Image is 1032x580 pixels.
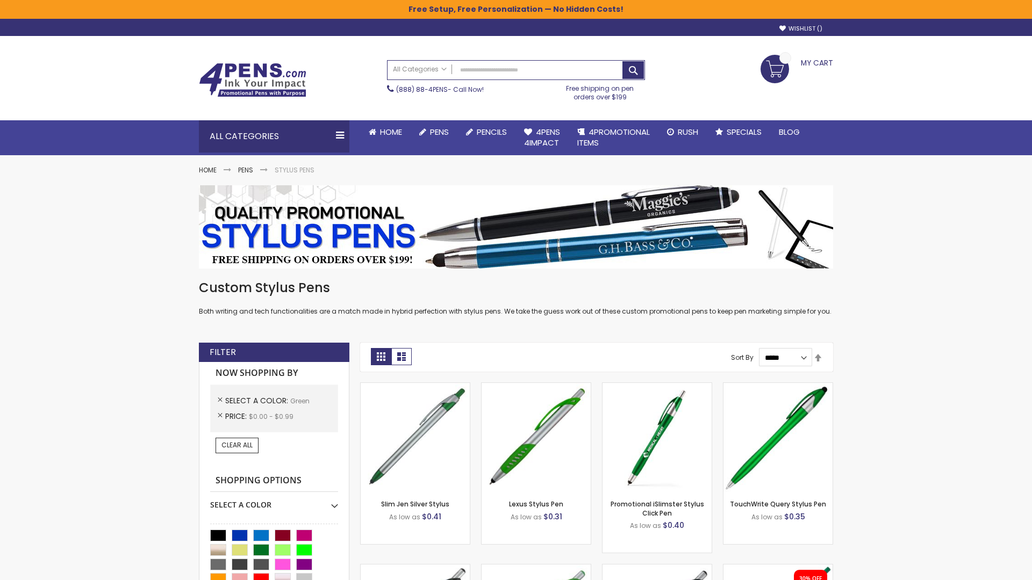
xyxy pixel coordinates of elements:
[275,165,314,175] strong: Stylus Pens
[569,120,658,155] a: 4PROMOTIONALITEMS
[389,512,420,521] span: As low as
[221,440,253,450] span: Clear All
[422,511,441,522] span: $0.41
[482,383,591,492] img: Lexus Stylus Pen-Green
[730,499,826,509] a: TouchWrite Query Stylus Pen
[784,511,805,522] span: $0.35
[779,126,800,137] span: Blog
[388,61,452,78] a: All Categories
[511,512,542,521] span: As low as
[555,80,646,102] div: Free shipping on pen orders over $199
[611,499,704,517] a: Promotional iSlimster Stylus Click Pen
[210,362,338,385] strong: Now Shopping by
[210,346,236,358] strong: Filter
[515,120,569,155] a: 4Pens4impact
[779,25,822,33] a: Wishlist
[396,85,448,94] a: (888) 88-4PENS
[361,564,470,573] a: Boston Stylus Pen-Green
[361,383,470,492] img: Slim Jen Silver Stylus-Green
[630,521,661,530] span: As low as
[371,348,391,365] strong: Grid
[723,382,833,392] a: TouchWrite Query Stylus Pen-Green
[603,383,712,492] img: Promotional iSlimster Stylus Click Pen-Green
[658,120,707,144] a: Rush
[225,411,249,422] span: Price
[430,126,449,137] span: Pens
[678,126,698,137] span: Rush
[210,492,338,510] div: Select A Color
[361,382,470,392] a: Slim Jen Silver Stylus-Green
[381,499,449,509] a: Slim Jen Silver Stylus
[199,279,833,316] div: Both writing and tech functionalities are a match made in hybrid perfection with stylus pens. We ...
[727,126,762,137] span: Specials
[380,126,402,137] span: Home
[210,469,338,492] strong: Shopping Options
[731,353,754,362] label: Sort By
[770,120,808,144] a: Blog
[238,165,253,175] a: Pens
[482,382,591,392] a: Lexus Stylus Pen-Green
[603,564,712,573] a: Lexus Metallic Stylus Pen-Green
[577,126,650,148] span: 4PROMOTIONAL ITEMS
[199,279,833,296] h1: Custom Stylus Pens
[524,126,560,148] span: 4Pens 4impact
[723,383,833,492] img: TouchWrite Query Stylus Pen-Green
[751,512,783,521] span: As low as
[477,126,507,137] span: Pencils
[411,120,457,144] a: Pens
[543,511,562,522] span: $0.31
[199,185,833,269] img: Stylus Pens
[290,396,310,405] span: Green
[663,520,684,531] span: $0.40
[482,564,591,573] a: Boston Silver Stylus Pen-Green
[360,120,411,144] a: Home
[216,438,259,453] a: Clear All
[199,120,349,153] div: All Categories
[249,412,293,421] span: $0.00 - $0.99
[393,65,447,74] span: All Categories
[199,63,306,97] img: 4Pens Custom Pens and Promotional Products
[707,120,770,144] a: Specials
[509,499,563,509] a: Lexus Stylus Pen
[457,120,515,144] a: Pencils
[199,165,217,175] a: Home
[603,382,712,392] a: Promotional iSlimster Stylus Click Pen-Green
[723,564,833,573] a: iSlimster II - Full Color-Green
[225,395,290,406] span: Select A Color
[396,85,484,94] span: - Call Now!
